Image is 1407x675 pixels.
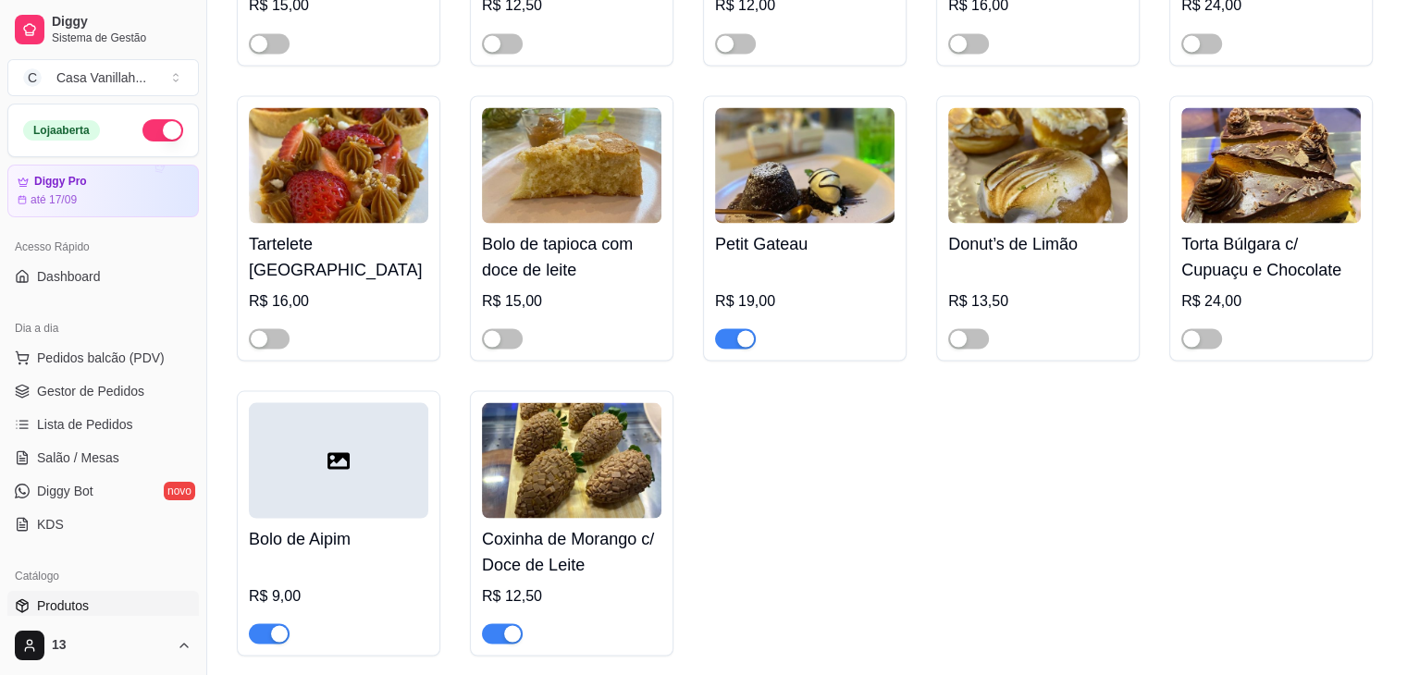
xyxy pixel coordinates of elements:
[23,120,100,141] div: Loja aberta
[37,596,89,615] span: Produtos
[249,230,428,282] h4: Tartelete [GEOGRAPHIC_DATA]
[1181,289,1361,312] div: R$ 24,00
[7,313,199,343] div: Dia a dia
[482,107,661,223] img: product-image
[34,175,87,189] article: Diggy Pro
[482,584,661,607] div: R$ 12,50
[37,515,64,534] span: KDS
[482,402,661,518] img: product-image
[31,192,77,207] article: até 17/09
[23,68,42,87] span: C
[7,7,199,52] a: DiggySistema de Gestão
[7,59,199,96] button: Select a team
[948,289,1128,312] div: R$ 13,50
[7,343,199,373] button: Pedidos balcão (PDV)
[249,584,428,607] div: R$ 9,00
[7,443,199,472] a: Salão / Mesas
[7,262,199,291] a: Dashboard
[249,525,428,551] h4: Bolo de Aipim
[7,165,199,217] a: Diggy Proaté 17/09
[249,107,428,223] img: product-image
[7,623,199,668] button: 13
[7,509,199,539] a: KDS
[7,591,199,620] a: Produtos
[37,448,119,467] span: Salão / Mesas
[7,476,199,506] a: Diggy Botnovo
[37,349,165,367] span: Pedidos balcão (PDV)
[482,289,661,312] div: R$ 15,00
[1181,230,1361,282] h4: Torta Búlgara c/ Cupuaçu e Chocolate
[7,410,199,439] a: Lista de Pedidos
[948,107,1128,223] img: product-image
[52,637,169,654] span: 13
[482,525,661,577] h4: Coxinha de Morango c/ Doce de Leite
[37,382,144,400] span: Gestor de Pedidos
[948,230,1128,256] h4: Donut’s de Limão
[7,561,199,591] div: Catálogo
[715,289,895,312] div: R$ 19,00
[52,14,191,31] span: Diggy
[482,230,661,282] h4: Bolo de tapioca com doce de leite
[249,289,428,312] div: R$ 16,00
[52,31,191,45] span: Sistema de Gestão
[142,119,183,141] button: Alterar Status
[715,230,895,256] h4: Petit Gateau
[37,482,93,500] span: Diggy Bot
[37,267,101,286] span: Dashboard
[7,232,199,262] div: Acesso Rápido
[56,68,146,87] div: Casa Vanillah ...
[715,107,895,223] img: product-image
[7,376,199,406] a: Gestor de Pedidos
[1181,107,1361,223] img: product-image
[37,415,133,434] span: Lista de Pedidos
